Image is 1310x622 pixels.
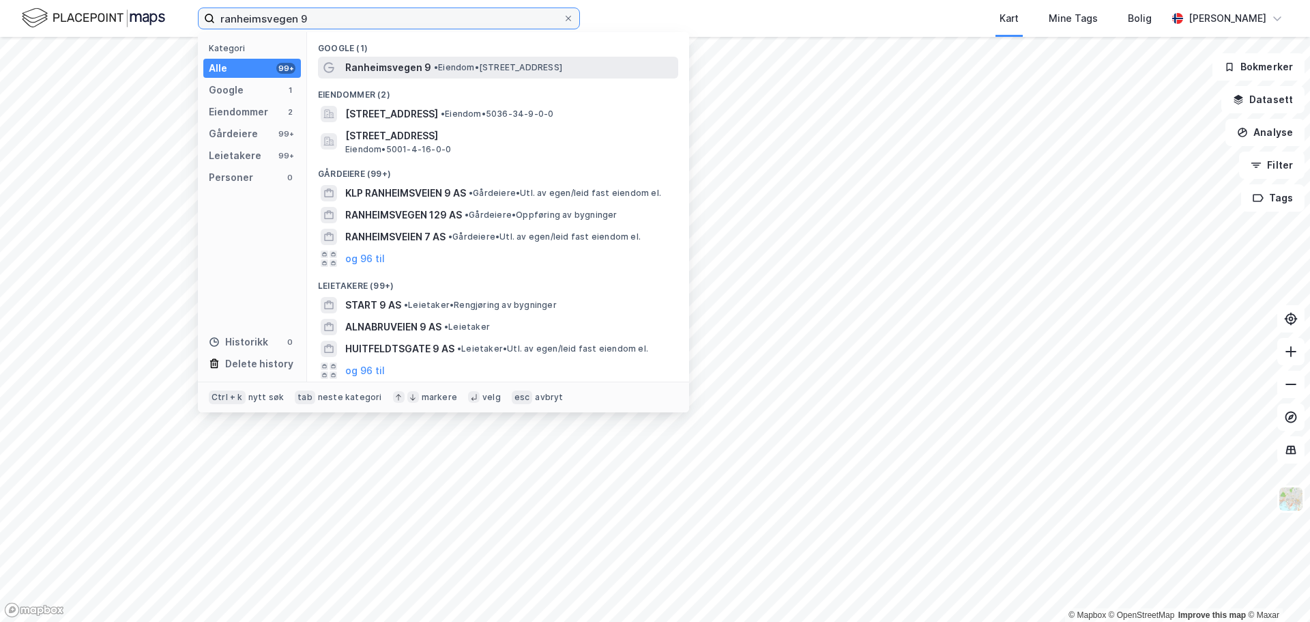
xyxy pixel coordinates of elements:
[276,150,295,161] div: 99+
[345,207,462,223] span: RANHEIMSVEGEN 129 AS
[209,43,301,53] div: Kategori
[1242,556,1310,622] div: Kontrollprogram for chat
[482,392,501,403] div: velg
[285,85,295,96] div: 1
[1000,10,1019,27] div: Kart
[307,158,689,182] div: Gårdeiere (99+)
[22,6,165,30] img: logo.f888ab2527a4732fd821a326f86c7f29.svg
[512,391,533,404] div: esc
[345,185,466,201] span: KLP RANHEIMSVEIEN 9 AS
[1049,10,1098,27] div: Mine Tags
[1109,610,1175,620] a: OpenStreetMap
[444,322,448,332] span: •
[248,392,285,403] div: nytt søk
[1225,119,1305,146] button: Analyse
[465,210,617,221] span: Gårdeiere • Oppføring av bygninger
[209,104,268,120] div: Eiendommer
[1241,184,1305,212] button: Tags
[295,391,315,404] div: tab
[457,343,461,354] span: •
[345,144,451,155] span: Eiendom • 5001-4-16-0-0
[225,356,293,372] div: Delete history
[209,147,261,164] div: Leietakere
[1278,486,1304,512] img: Z
[1242,556,1310,622] iframe: Chat Widget
[209,126,258,142] div: Gårdeiere
[276,63,295,74] div: 99+
[285,337,295,348] div: 0
[457,343,648,354] span: Leietaker • Utl. av egen/leid fast eiendom el.
[441,109,445,119] span: •
[404,300,408,310] span: •
[1178,610,1246,620] a: Improve this map
[1128,10,1152,27] div: Bolig
[465,210,469,220] span: •
[1221,86,1305,113] button: Datasett
[215,8,563,29] input: Søk på adresse, matrikkel, gårdeiere, leietakere eller personer
[535,392,563,403] div: avbryt
[345,319,441,335] span: ALNABRUVEIEN 9 AS
[345,341,454,357] span: HUITFELDTSGATE 9 AS
[318,392,382,403] div: neste kategori
[345,363,385,379] button: og 96 til
[345,106,438,122] span: [STREET_ADDRESS]
[209,60,227,76] div: Alle
[285,107,295,117] div: 2
[441,109,553,119] span: Eiendom • 5036-34-9-0-0
[1189,10,1266,27] div: [PERSON_NAME]
[209,334,268,350] div: Historikk
[307,32,689,57] div: Google (1)
[345,251,385,267] button: og 96 til
[469,188,473,198] span: •
[4,602,64,618] a: Mapbox homepage
[209,391,246,404] div: Ctrl + k
[444,322,490,333] span: Leietaker
[345,297,401,313] span: START 9 AS
[1212,53,1305,81] button: Bokmerker
[1239,152,1305,179] button: Filter
[345,128,673,144] span: [STREET_ADDRESS]
[285,172,295,183] div: 0
[345,59,431,76] span: Ranheimsvegen 9
[307,270,689,294] div: Leietakere (99+)
[1068,610,1106,620] a: Mapbox
[209,169,253,186] div: Personer
[469,188,661,199] span: Gårdeiere • Utl. av egen/leid fast eiendom el.
[448,231,452,242] span: •
[434,62,562,73] span: Eiendom • [STREET_ADDRESS]
[276,128,295,139] div: 99+
[404,300,557,311] span: Leietaker • Rengjøring av bygninger
[422,392,457,403] div: markere
[307,79,689,103] div: Eiendommer (2)
[448,231,641,242] span: Gårdeiere • Utl. av egen/leid fast eiendom el.
[345,229,446,245] span: RANHEIMSVEIEN 7 AS
[434,62,438,72] span: •
[209,82,244,98] div: Google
